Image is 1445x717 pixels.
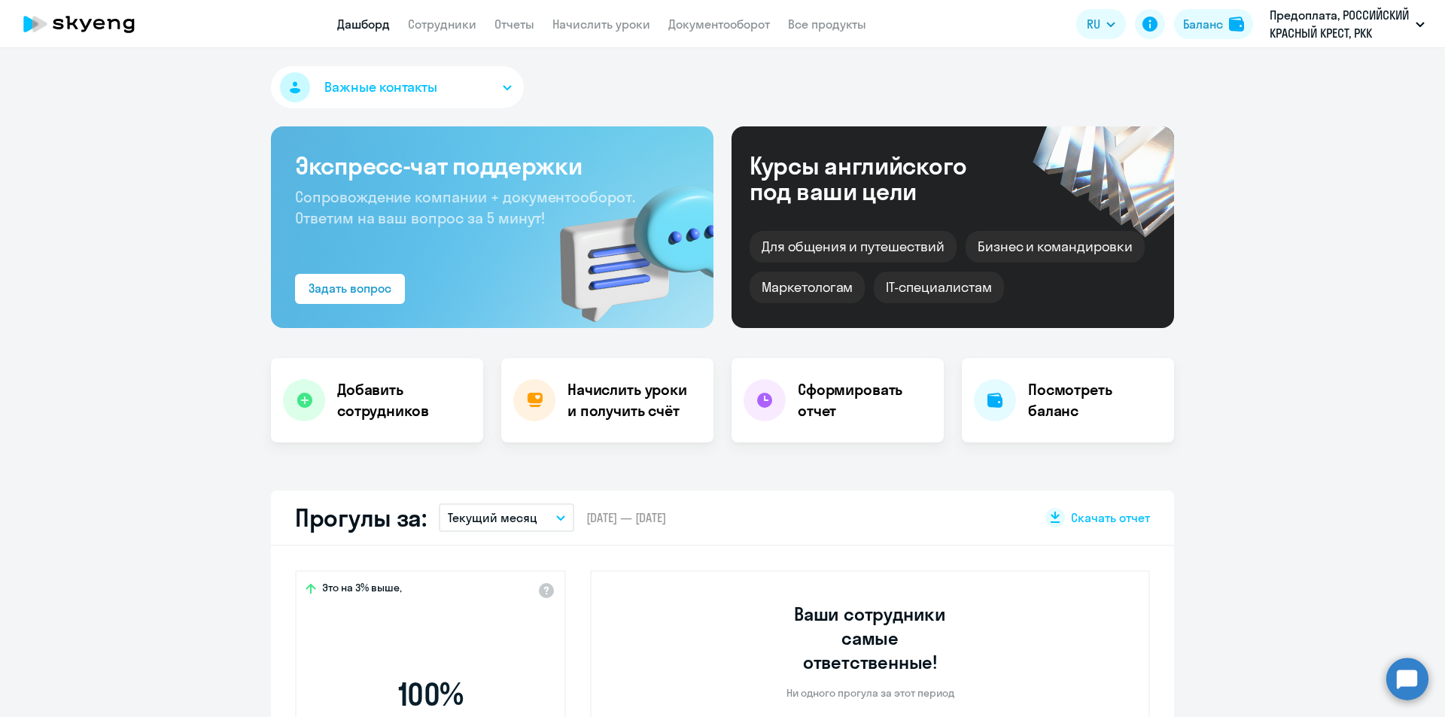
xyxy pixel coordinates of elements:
span: [DATE] — [DATE] [586,509,666,526]
h4: Посмотреть баланс [1028,379,1162,421]
span: RU [1087,15,1100,33]
p: Текущий месяц [448,509,537,527]
div: Маркетологам [750,272,865,303]
span: 100 % [344,676,517,712]
span: Это на 3% выше, [322,581,402,599]
a: Все продукты [788,17,866,32]
a: Начислить уроки [552,17,650,32]
div: Задать вопрос [309,279,391,297]
button: Предоплата, РОССИЙСКИЙ КРАСНЫЙ КРЕСТ, РКК [1262,6,1432,42]
span: Сопровождение компании + документооборот. Ответим на ваш вопрос за 5 минут! [295,187,635,227]
button: Задать вопрос [295,274,405,304]
h4: Сформировать отчет [798,379,932,421]
div: Курсы английского под ваши цели [750,153,1007,204]
h4: Добавить сотрудников [337,379,471,421]
a: Документооборот [668,17,770,32]
a: Отчеты [494,17,534,32]
button: RU [1076,9,1126,39]
h2: Прогулы за: [295,503,427,533]
img: balance [1229,17,1244,32]
button: Балансbalance [1174,9,1253,39]
button: Важные контакты [271,66,524,108]
div: Баланс [1183,15,1223,33]
h3: Ваши сотрудники самые ответственные! [774,602,967,674]
span: Скачать отчет [1071,509,1150,526]
h4: Начислить уроки и получить счёт [567,379,698,421]
p: Ни одного прогула за этот период [786,686,954,700]
div: Бизнес и командировки [966,231,1145,263]
a: Сотрудники [408,17,476,32]
img: bg-img [538,159,713,328]
a: Дашборд [337,17,390,32]
span: Важные контакты [324,77,437,97]
div: Для общения и путешествий [750,231,957,263]
div: IT-специалистам [874,272,1003,303]
button: Текущий месяц [439,503,574,532]
p: Предоплата, РОССИЙСКИЙ КРАСНЫЙ КРЕСТ, РКК [1270,6,1410,42]
h3: Экспресс-чат поддержки [295,150,689,181]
